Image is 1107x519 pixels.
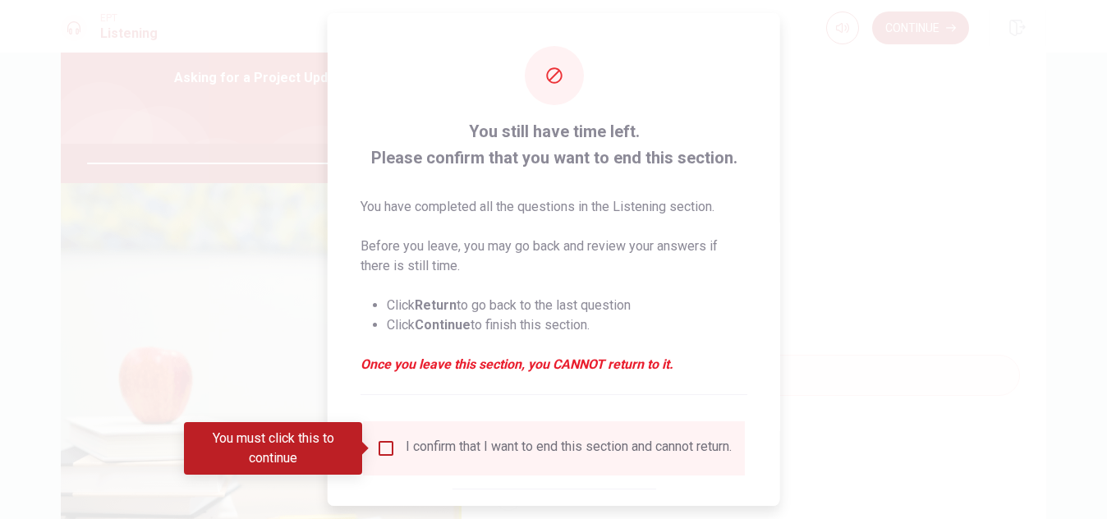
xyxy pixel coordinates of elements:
span: You still have time left. Please confirm that you want to end this section. [361,118,747,171]
strong: Return [415,297,457,313]
li: Click to go back to the last question [387,296,747,315]
div: You must click this to continue [184,422,362,475]
strong: Continue [415,317,471,333]
p: Before you leave, you may go back and review your answers if there is still time. [361,237,747,276]
p: You have completed all the questions in the Listening section. [361,197,747,217]
li: Click to finish this section. [387,315,747,335]
em: Once you leave this section, you CANNOT return to it. [361,355,747,374]
span: You must click this to continue [376,439,396,458]
div: I confirm that I want to end this section and cannot return. [406,439,732,458]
